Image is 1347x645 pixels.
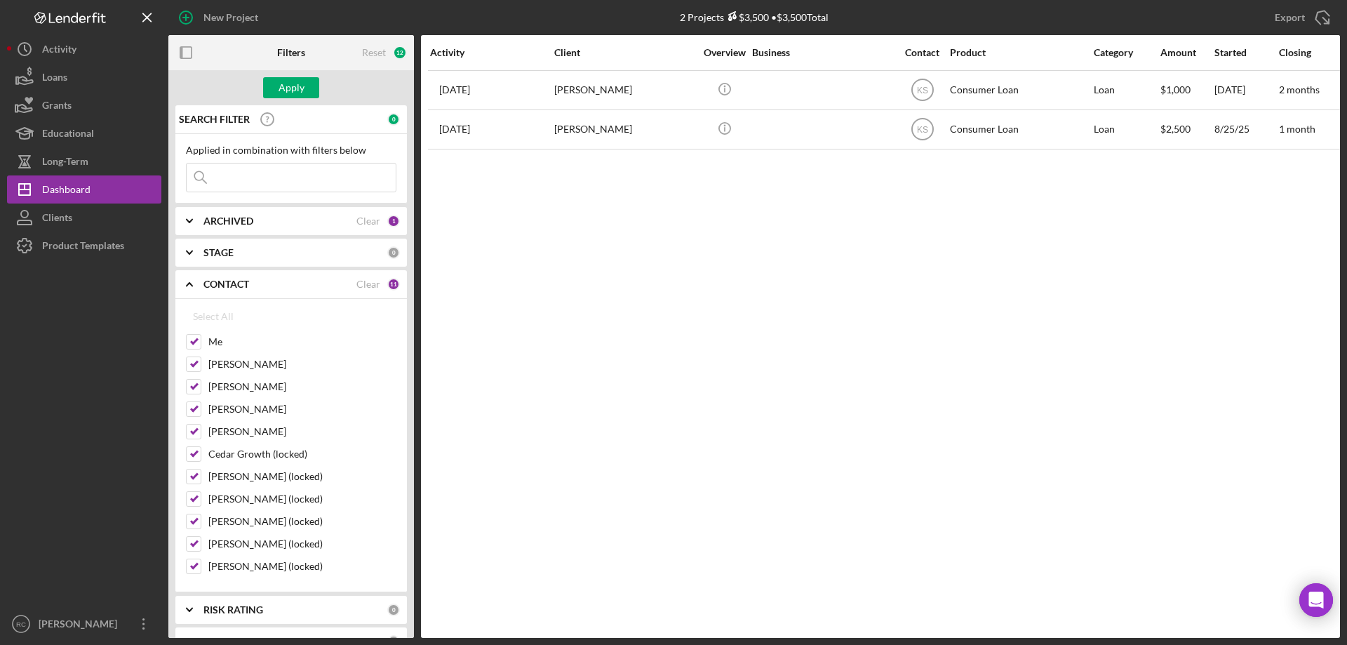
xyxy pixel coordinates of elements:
[42,147,88,179] div: Long-Term
[208,470,396,484] label: [PERSON_NAME] (locked)
[42,91,72,123] div: Grants
[7,35,161,63] button: Activity
[1160,47,1213,58] div: Amount
[950,72,1090,109] div: Consumer Loan
[1214,72,1278,109] div: [DATE]
[950,47,1090,58] div: Product
[7,63,161,91] button: Loans
[208,514,396,528] label: [PERSON_NAME] (locked)
[393,46,407,60] div: 12
[1261,4,1340,32] button: Export
[7,232,161,260] button: Product Templates
[42,232,124,263] div: Product Templates
[1160,84,1191,95] span: $1,000
[362,47,386,58] div: Reset
[1279,84,1320,95] time: 2 months
[1299,583,1333,617] div: Open Intercom Messenger
[279,77,304,98] div: Apply
[208,425,396,439] label: [PERSON_NAME]
[724,11,769,23] div: $3,500
[698,47,751,58] div: Overview
[554,72,695,109] div: [PERSON_NAME]
[208,447,396,461] label: Cedar Growth (locked)
[1279,123,1315,135] time: 1 month
[439,124,470,135] time: 2025-08-25 20:18
[186,302,241,331] button: Select All
[208,492,396,506] label: [PERSON_NAME] (locked)
[439,84,470,95] time: 2025-09-11 19:44
[277,47,305,58] b: Filters
[208,402,396,416] label: [PERSON_NAME]
[387,278,400,291] div: 11
[7,147,161,175] button: Long-Term
[680,11,829,23] div: 2 Projects • $3,500 Total
[1214,111,1278,148] div: 8/25/25
[193,302,234,331] div: Select All
[203,604,263,616] b: RISK RATING
[387,246,400,259] div: 0
[263,77,319,98] button: Apply
[752,47,892,58] div: Business
[186,145,396,156] div: Applied in combination with filters below
[203,279,249,290] b: CONTACT
[168,4,272,32] button: New Project
[42,204,72,235] div: Clients
[208,357,396,371] label: [PERSON_NAME]
[179,114,250,125] b: SEARCH FILTER
[387,215,400,227] div: 1
[42,175,91,207] div: Dashboard
[203,247,234,258] b: STAGE
[42,63,67,95] div: Loans
[356,279,380,290] div: Clear
[1214,47,1278,58] div: Started
[430,47,553,58] div: Activity
[208,559,396,573] label: [PERSON_NAME] (locked)
[208,335,396,349] label: Me
[1094,72,1159,109] div: Loan
[916,86,927,95] text: KS
[1160,123,1191,135] span: $2,500
[208,537,396,551] label: [PERSON_NAME] (locked)
[7,204,161,232] button: Clients
[203,215,253,227] b: ARCHIVED
[7,119,161,147] button: Educational
[35,610,126,641] div: [PERSON_NAME]
[387,604,400,616] div: 0
[916,125,927,135] text: KS
[7,610,161,638] button: RC[PERSON_NAME]
[42,35,76,67] div: Activity
[1094,111,1159,148] div: Loan
[208,380,396,394] label: [PERSON_NAME]
[1094,47,1159,58] div: Category
[356,215,380,227] div: Clear
[896,47,949,58] div: Contact
[387,113,400,126] div: 0
[42,119,94,151] div: Educational
[1275,4,1305,32] div: Export
[16,620,26,628] text: RC
[7,91,161,119] button: Grants
[554,47,695,58] div: Client
[554,111,695,148] div: [PERSON_NAME]
[203,4,258,32] div: New Project
[950,111,1090,148] div: Consumer Loan
[7,175,161,204] button: Dashboard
